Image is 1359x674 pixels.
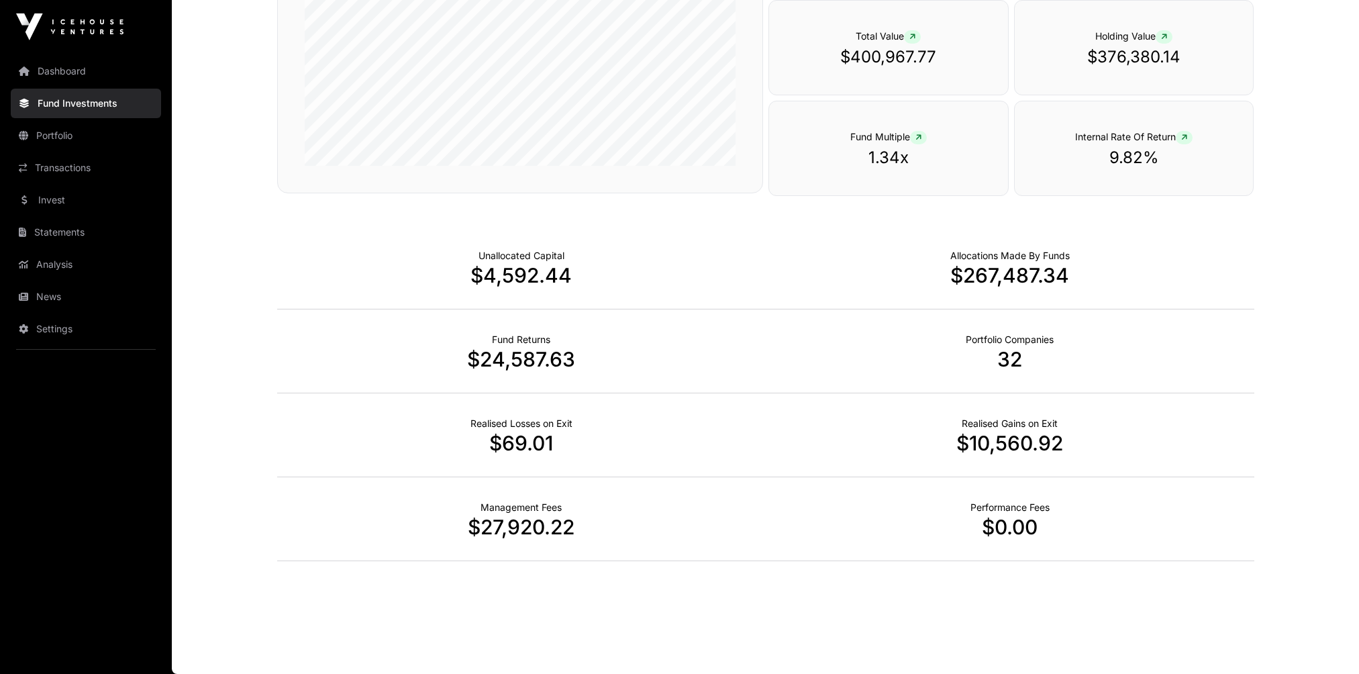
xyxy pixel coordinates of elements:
[766,515,1254,539] p: $0.00
[950,249,1070,262] p: Capital Deployed Into Companies
[277,347,766,371] p: $24,587.63
[277,515,766,539] p: $27,920.22
[856,30,921,42] span: Total Value
[11,314,161,344] a: Settings
[16,13,123,40] img: Icehouse Ventures Logo
[11,56,161,86] a: Dashboard
[11,121,161,150] a: Portfolio
[796,46,981,68] p: $400,967.77
[962,417,1058,430] p: Net Realised on Positive Exits
[1095,30,1172,42] span: Holding Value
[1042,46,1227,68] p: $376,380.14
[850,131,927,142] span: Fund Multiple
[277,431,766,455] p: $69.01
[481,501,562,514] p: Fund Management Fees incurred to date
[470,417,572,430] p: Net Realised on Negative Exits
[766,263,1254,287] p: $267,487.34
[1042,147,1227,168] p: 9.82%
[492,333,550,346] p: Realised Returns from Funds
[966,333,1054,346] p: Number of Companies Deployed Into
[796,147,981,168] p: 1.34x
[11,153,161,183] a: Transactions
[970,501,1050,514] p: Fund Performance Fees (Carry) incurred to date
[11,218,161,247] a: Statements
[11,282,161,311] a: News
[277,263,766,287] p: $4,592.44
[766,347,1254,371] p: 32
[11,89,161,118] a: Fund Investments
[479,249,564,262] p: Cash not yet allocated
[1292,610,1359,674] iframe: Chat Widget
[11,185,161,215] a: Invest
[11,250,161,279] a: Analysis
[766,431,1254,455] p: $10,560.92
[1075,131,1193,142] span: Internal Rate Of Return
